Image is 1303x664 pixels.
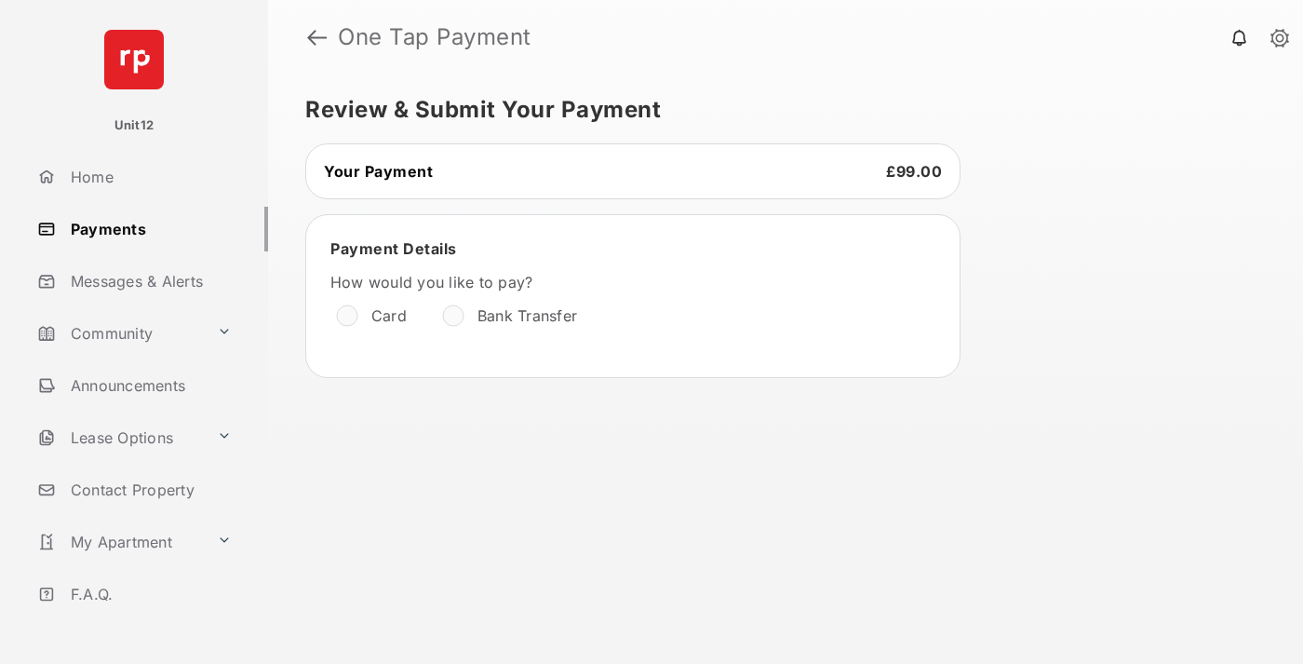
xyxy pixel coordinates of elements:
[30,415,209,460] a: Lease Options
[30,207,268,251] a: Payments
[30,155,268,199] a: Home
[305,99,1251,121] h5: Review & Submit Your Payment
[338,26,531,48] strong: One Tap Payment
[330,273,889,291] label: How would you like to pay?
[324,162,433,181] span: Your Payment
[477,306,577,325] label: Bank Transfer
[886,162,942,181] span: £99.00
[30,311,209,356] a: Community
[30,572,268,617] a: F.A.Q.
[371,306,407,325] label: Card
[30,363,268,408] a: Announcements
[330,239,457,258] span: Payment Details
[30,259,268,304] a: Messages & Alerts
[104,30,164,89] img: svg+xml;base64,PHN2ZyB4bWxucz0iaHR0cDovL3d3dy53My5vcmcvMjAwMC9zdmciIHdpZHRoPSI2NCIgaGVpZ2h0PSI2NC...
[30,520,209,564] a: My Apartment
[114,116,154,135] p: Unit12
[30,468,268,512] a: Contact Property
